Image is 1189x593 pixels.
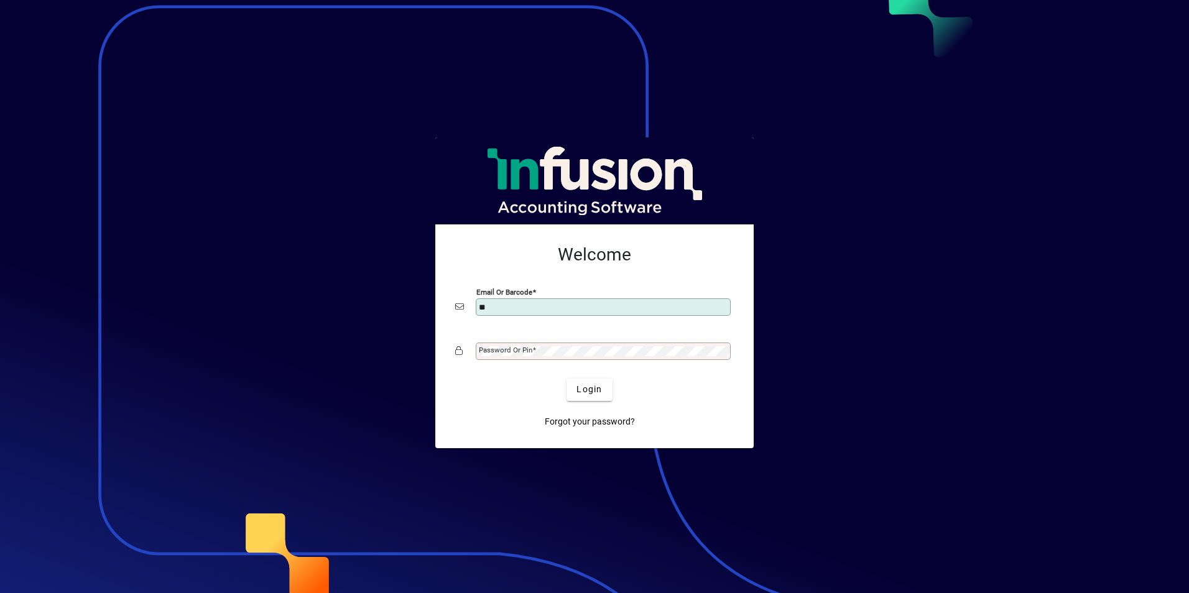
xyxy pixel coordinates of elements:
[576,383,602,396] span: Login
[545,415,635,428] span: Forgot your password?
[479,346,532,354] mat-label: Password or Pin
[455,244,734,265] h2: Welcome
[567,379,612,401] button: Login
[476,287,532,296] mat-label: Email or Barcode
[540,411,640,433] a: Forgot your password?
